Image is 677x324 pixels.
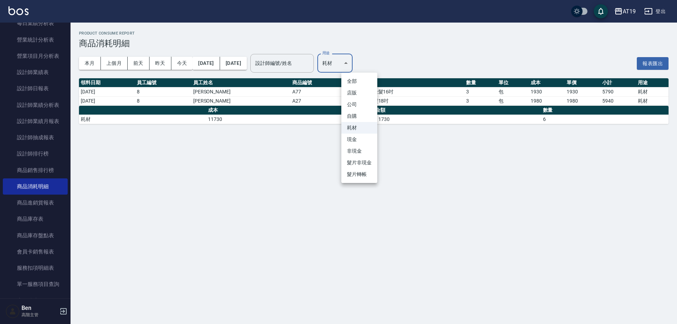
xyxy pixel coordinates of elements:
li: 髮片非現金 [341,157,377,169]
li: 髮片轉帳 [341,169,377,180]
li: 非現金 [341,145,377,157]
li: 公司 [341,99,377,110]
li: 耗材 [341,122,377,134]
li: 全部 [341,75,377,87]
li: 店販 [341,87,377,99]
li: 自購 [341,110,377,122]
li: 現金 [341,134,377,145]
